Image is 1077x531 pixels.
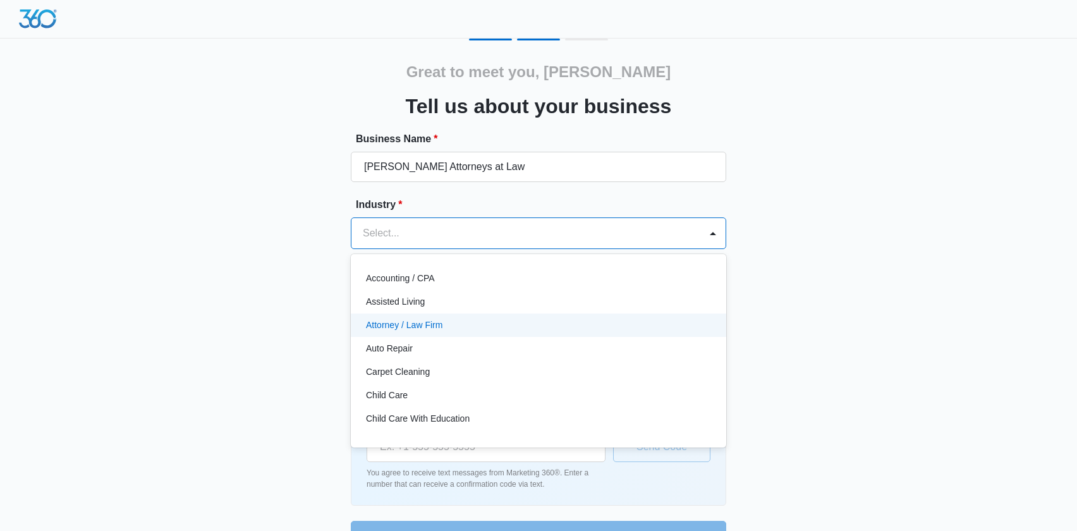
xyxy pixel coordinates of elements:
[366,272,435,285] p: Accounting / CPA
[366,319,442,332] p: Attorney / Law Firm
[366,365,430,379] p: Carpet Cleaning
[351,152,726,182] input: e.g. Jane's Plumbing
[366,412,470,425] p: Child Care With Education
[366,342,413,355] p: Auto Repair
[367,467,605,490] p: You agree to receive text messages from Marketing 360®. Enter a number that can receive a confirm...
[406,91,672,121] h3: Tell us about your business
[406,61,671,83] h2: Great to meet you, [PERSON_NAME]
[366,436,415,449] p: Chiropractor
[356,197,731,212] label: Industry
[356,131,731,147] label: Business Name
[366,295,425,308] p: Assisted Living
[366,389,408,402] p: Child Care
